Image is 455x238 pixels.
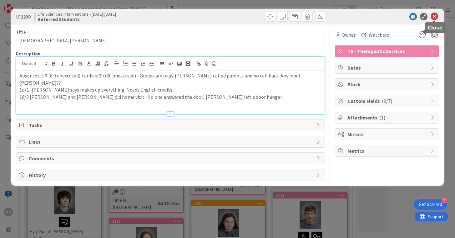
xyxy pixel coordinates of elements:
[16,35,325,46] input: type card name here...
[16,51,40,56] span: Description
[16,13,31,20] span: ID
[21,13,31,20] b: 2238
[369,31,389,39] span: Watchers
[414,199,447,210] div: Open Get Started checklist, remaining modules: 4
[19,72,302,86] span: Absences: 9.0 (8.0 unexcused) Tardies: 20 (20 unexcused) - Grades are okay. [PERSON_NAME] called ...
[419,201,442,208] div: Get Started
[38,12,116,17] span: Life Sciences Interventions - [DATE]-[DATE]
[347,64,427,71] span: Dates
[29,171,313,179] span: History
[347,114,427,121] span: Attachments
[341,31,356,39] span: Owner
[16,29,26,35] label: Title
[427,25,443,31] h5: Close
[423,30,427,34] span: 2
[382,98,392,104] span: ( 0/7 )
[347,130,427,138] span: Mirrors
[19,86,321,93] p: 1o/1- [PERSON_NAME] says makes up everything. Needs English credits.
[347,97,427,105] span: Custom Fields
[19,94,283,100] span: 10/3 [PERSON_NAME] and [PERSON_NAME] did home visit. No one answered the door. [PERSON_NAME] left...
[38,17,116,22] b: Referred Students
[347,147,427,155] span: Metrics
[347,81,427,88] span: Block
[13,1,28,8] span: Support
[29,138,313,145] span: Links
[29,155,313,162] span: Comments
[347,47,427,55] span: TS - Therapeutic Services
[442,198,447,203] div: 4
[29,121,313,129] span: Tasks
[379,114,385,121] span: ( 1 )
